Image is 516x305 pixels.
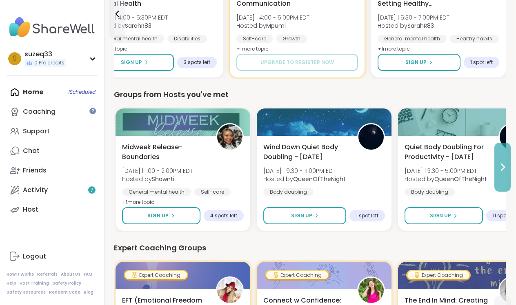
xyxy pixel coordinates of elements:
span: [DATE] | 3:30 - 5:00PM EDT [405,167,487,175]
img: ShareWell Nav Logo [7,13,98,42]
span: [DATE] | 9:30 - 11:00PM EDT [263,167,346,175]
span: [DATE] | 5:30 - 7:00PM EDT [378,13,449,22]
span: [DATE] | 4:00 - 5:30PM EDT [95,13,168,22]
b: QueenOfTheNight [293,175,346,183]
span: 0 Pro credits [34,60,64,66]
a: Blog [84,290,93,295]
button: Sign Up [263,207,346,224]
a: Support [7,122,98,141]
a: Redeem Code [49,290,80,295]
div: Expert Coaching Groups [114,242,506,254]
div: Self-care [194,188,231,196]
span: s [13,53,17,64]
img: stephaniemthoma [358,278,384,303]
span: Wind Down Quiet Body Doubling - [DATE] [263,142,348,162]
img: CLove [217,278,242,303]
a: Friends [7,161,98,180]
a: Logout [7,247,98,266]
span: 4 spots left [210,212,237,219]
span: Quiet Body Doubling For Productivity - [DATE] [405,142,489,162]
span: 3 spots left [184,59,210,66]
a: Chat [7,141,98,161]
div: Disabilities [167,35,207,43]
button: Sign Up [95,54,174,71]
div: Body doubling [263,188,314,196]
div: Logout [23,252,46,261]
div: Expert Coaching [407,271,469,279]
button: Sign Up [122,207,200,224]
span: Hosted by [122,175,193,183]
div: Healthy habits [450,35,499,43]
div: Groups from Hosts you've met [114,89,506,100]
div: Activity [23,186,48,194]
a: Coaching [7,102,98,122]
div: Growth [276,35,307,43]
a: Help [7,281,16,286]
a: How It Works [7,272,34,277]
span: 1 spot left [470,59,493,66]
button: Upgrade to register now [236,54,358,71]
div: Expert Coaching [266,271,328,279]
div: Expert Coaching [125,271,187,279]
b: SarahR83 [125,22,151,30]
span: Sign Up [121,59,142,66]
span: Midweek Release-Boundaries [122,142,207,162]
a: FAQ [84,272,92,277]
div: Support [23,127,50,136]
span: Hosted by [236,22,309,30]
div: suzeq33 [24,50,66,59]
div: Self-care [236,35,273,43]
b: Mpumi [266,22,286,30]
span: 7 [91,187,93,194]
span: [DATE] | 4:00 - 5:00PM EDT [236,13,309,22]
span: Upgrade to register now [260,59,334,66]
span: Sign Up [405,59,427,66]
span: [DATE] | 1:00 - 2:00PM EDT [122,167,193,175]
a: Referrals [37,272,58,277]
span: Hosted by [405,175,487,183]
a: Safety Resources [7,290,46,295]
b: QueenOfTheNight [434,175,487,183]
div: General mental health [378,35,447,43]
div: Friends [23,166,47,175]
div: General mental health [95,35,164,43]
a: Host Training [20,281,49,286]
button: Sign Up [405,207,483,224]
div: Body doubling [405,188,455,196]
span: Hosted by [95,22,168,30]
span: Hosted by [378,22,449,30]
div: Coaching [23,107,56,116]
a: Safety Policy [52,281,81,286]
img: Shawnti [217,124,242,150]
span: Sign Up [147,212,169,219]
span: 1 spot left [356,212,378,219]
iframe: Spotlight [89,108,96,114]
button: Sign Up [378,54,460,71]
a: About Us [61,272,80,277]
span: Sign Up [291,212,312,219]
span: Sign Up [430,212,451,219]
div: Host [23,205,38,214]
span: Hosted by [263,175,346,183]
b: SarahR83 [407,22,434,30]
div: General mental health [122,188,191,196]
b: Shawnti [152,175,174,183]
a: Activity7 [7,180,98,200]
img: QueenOfTheNight [358,124,384,150]
a: Host [7,200,98,219]
div: Chat [23,146,40,155]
